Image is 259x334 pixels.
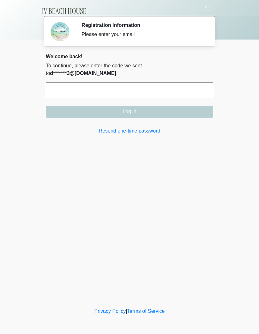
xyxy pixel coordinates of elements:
[39,5,89,17] img: IV Beach House Logo
[94,308,126,314] a: Privacy Policy
[46,62,213,77] p: To continue, please enter the code we sent to .
[81,31,204,38] div: Please enter your email
[46,127,213,135] a: Resend one-time password
[46,106,213,118] button: Log in
[46,53,213,59] h2: Welcome back!
[51,22,69,41] img: Agent Avatar
[126,308,127,314] a: |
[127,308,165,314] a: Terms of Service
[81,22,204,28] h2: Registration Information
